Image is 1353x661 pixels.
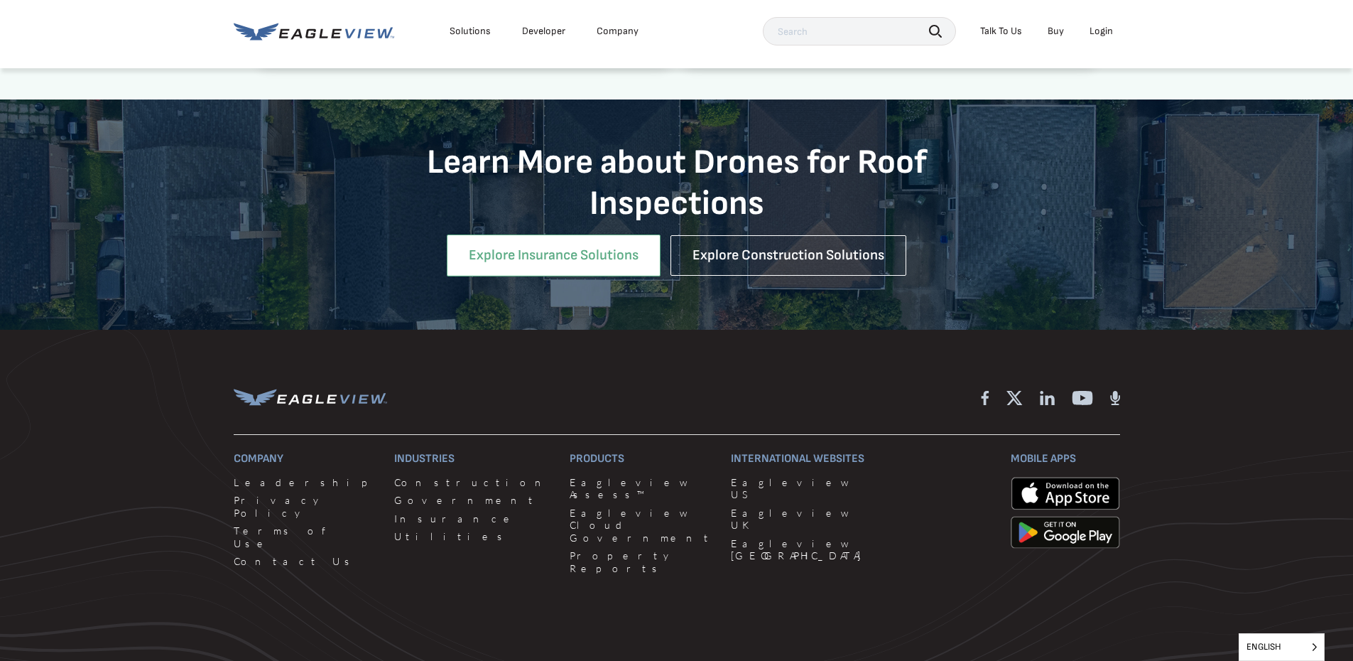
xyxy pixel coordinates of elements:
[394,452,553,466] h3: Industries
[731,452,868,466] h3: International Websites
[450,25,491,38] div: Solutions
[570,452,714,466] h3: Products
[1011,476,1119,510] img: apple-app-store.png
[522,25,565,38] a: Developer
[1090,25,1113,38] div: Login
[1011,516,1119,549] img: google-play-store_b9643a.png
[731,476,868,501] a: Eagleview US
[763,17,956,45] input: Search
[731,507,868,532] a: Eagleview UK
[234,476,377,489] a: Leadership
[234,494,377,519] a: Privacy Policy
[1239,634,1324,660] span: English
[570,507,714,544] a: Eagleview Cloud Government
[234,452,377,466] h3: Company
[1011,452,1119,466] h3: Mobile Apps
[394,530,553,543] a: Utilities
[670,235,906,276] a: Explore Construction Solutions
[1239,633,1325,661] aside: Language selected: English
[570,549,714,574] a: Property Reports
[394,512,553,525] a: Insurance
[411,142,943,224] h3: Learn More about Drones for Roof Inspections
[597,25,639,38] div: Company
[980,25,1022,38] div: Talk To Us
[570,476,714,501] a: Eagleview Assess™
[731,537,868,562] a: Eagleview [GEOGRAPHIC_DATA]
[1048,25,1064,38] a: Buy
[234,525,377,549] a: Terms of Use
[394,494,553,507] a: Government
[234,555,377,568] a: Contact Us
[394,476,553,489] a: Construction
[447,235,661,276] a: Explore Insurance Solutions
